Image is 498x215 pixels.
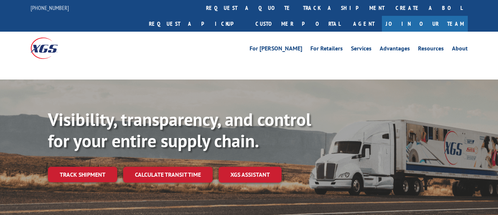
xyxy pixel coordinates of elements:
[123,167,213,183] a: Calculate transit time
[250,16,346,32] a: Customer Portal
[31,4,69,11] a: [PHONE_NUMBER]
[143,16,250,32] a: Request a pickup
[346,16,382,32] a: Agent
[250,46,302,54] a: For [PERSON_NAME]
[380,46,410,54] a: Advantages
[452,46,468,54] a: About
[219,167,282,183] a: XGS ASSISTANT
[48,108,311,152] b: Visibility, transparency, and control for your entire supply chain.
[48,167,117,182] a: Track shipment
[418,46,444,54] a: Resources
[351,46,372,54] a: Services
[310,46,343,54] a: For Retailers
[382,16,468,32] a: Join Our Team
